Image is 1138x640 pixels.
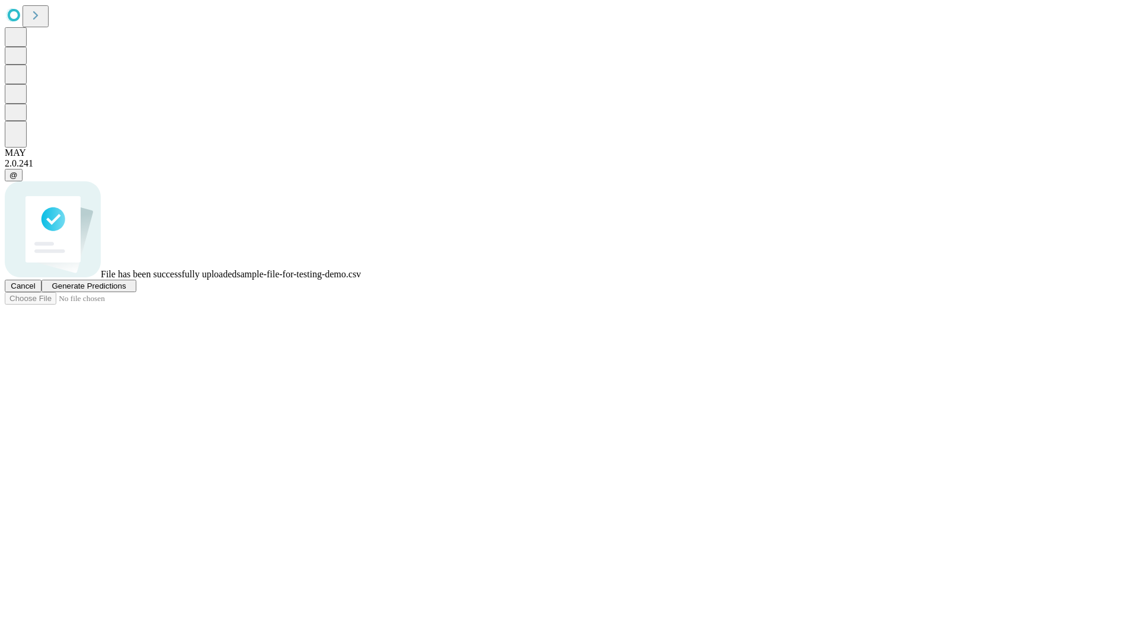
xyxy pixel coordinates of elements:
span: Generate Predictions [52,281,126,290]
div: MAY [5,148,1133,158]
button: Cancel [5,280,41,292]
div: 2.0.241 [5,158,1133,169]
span: File has been successfully uploaded [101,269,236,279]
span: Cancel [11,281,36,290]
button: @ [5,169,23,181]
button: Generate Predictions [41,280,136,292]
span: @ [9,171,18,180]
span: sample-file-for-testing-demo.csv [236,269,361,279]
